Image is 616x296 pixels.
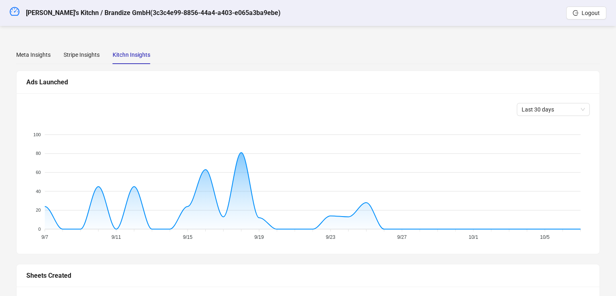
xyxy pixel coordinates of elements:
div: Kitchn Insights [113,50,150,59]
tspan: 9/23 [326,234,335,240]
div: Stripe Insights [64,50,100,59]
div: Ads Launched [26,77,590,87]
tspan: 9/7 [41,234,48,240]
h5: [PERSON_NAME]'s Kitchn / Brandize GmbH ( 3c3c4e99-8856-44a4-a403-e065a3ba9ebe ) [26,8,281,18]
div: Meta Insights [16,50,51,59]
tspan: 10/5 [540,234,550,240]
tspan: 10/1 [469,234,478,240]
tspan: 9/11 [111,234,121,240]
tspan: 20 [36,208,40,212]
tspan: 9/15 [183,234,193,240]
div: Sheets Created [26,270,590,281]
span: dashboard [10,6,19,16]
tspan: 9/27 [397,234,407,240]
tspan: 100 [33,132,40,137]
tspan: 9/19 [254,234,264,240]
span: logout [573,10,578,16]
tspan: 40 [36,189,40,193]
span: Last 30 days [522,103,585,116]
tspan: 60 [36,170,40,175]
tspan: 0 [38,227,41,232]
button: Logout [566,6,606,19]
tspan: 80 [36,151,40,156]
span: Logout [582,10,600,16]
